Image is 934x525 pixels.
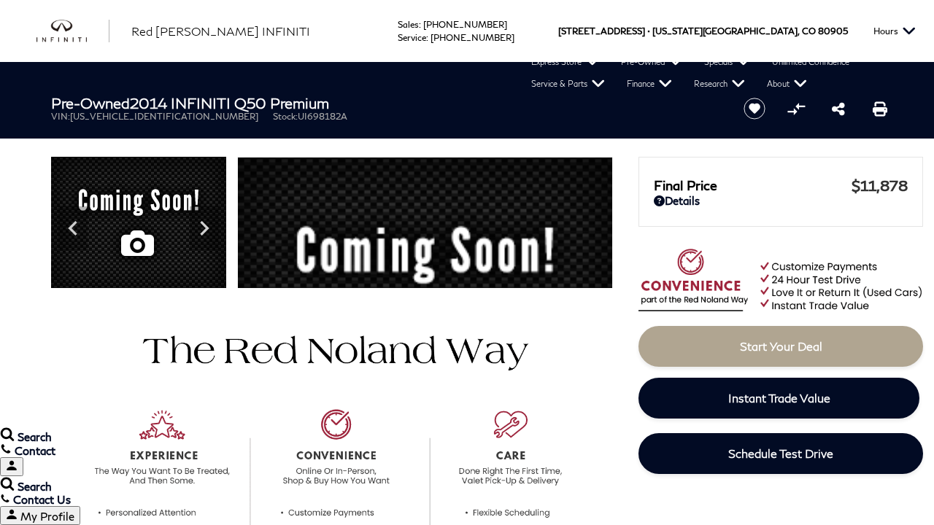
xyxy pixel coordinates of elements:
[237,157,613,446] img: Used 2014 Chestnut Bronze INFINITI Premium image 1
[761,51,860,73] a: Unlimited Confidence
[36,20,109,43] img: INFINITI
[423,19,507,30] a: [PHONE_NUMBER]
[298,111,347,122] span: UI698182A
[18,430,52,443] span: Search
[18,480,52,493] span: Search
[654,194,908,207] a: Details
[51,157,226,292] img: Used 2014 Chestnut Bronze INFINITI Premium image 1
[740,339,822,353] span: Start Your Deal
[13,493,71,506] span: Contact Us
[51,111,70,122] span: VIN:
[852,176,908,194] span: $11,878
[398,32,426,43] span: Service
[36,20,109,43] a: infiniti
[756,73,818,95] a: About
[398,19,419,30] span: Sales
[70,111,258,122] span: [US_VEHICLE_IDENTIFICATION_NUMBER]
[51,94,130,112] strong: Pre-Owned
[638,326,923,367] a: Start Your Deal
[15,51,934,95] nav: Main Navigation
[15,444,55,457] span: Contact
[638,378,919,419] a: Instant Trade Value
[426,32,428,43] span: :
[683,73,756,95] a: Research
[693,51,761,73] a: Specials
[273,111,298,122] span: Stock:
[654,176,908,194] a: Final Price $11,878
[873,100,887,117] a: Print this Pre-Owned 2014 INFINITI Q50 Premium
[616,73,683,95] a: Finance
[520,73,616,95] a: Service & Parts
[131,24,310,38] span: Red [PERSON_NAME] INFINITI
[20,510,74,523] span: My Profile
[654,177,852,193] span: Final Price
[785,98,807,120] button: Compare vehicle
[610,51,693,73] a: Pre-Owned
[558,26,848,36] a: [STREET_ADDRESS] • [US_STATE][GEOGRAPHIC_DATA], CO 80905
[728,391,830,405] span: Instant Trade Value
[738,97,771,120] button: Save vehicle
[131,23,310,40] a: Red [PERSON_NAME] INFINITI
[419,19,421,30] span: :
[51,95,719,111] h1: 2014 INFINITI Q50 Premium
[520,51,610,73] a: Express Store
[431,32,514,43] a: [PHONE_NUMBER]
[832,100,845,117] a: Share this Pre-Owned 2014 INFINITI Q50 Premium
